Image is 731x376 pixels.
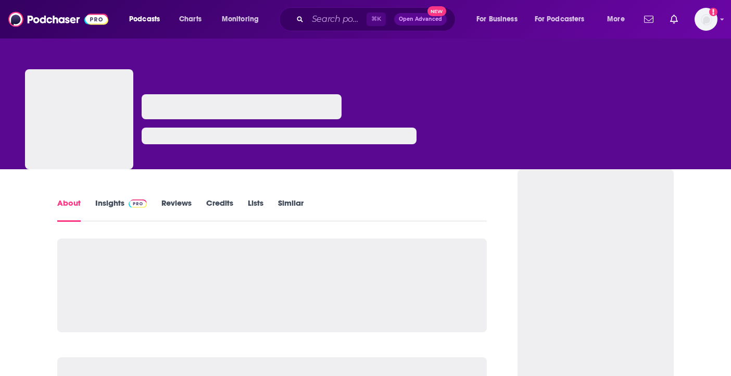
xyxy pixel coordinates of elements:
[535,12,585,27] span: For Podcasters
[289,7,465,31] div: Search podcasts, credits, & more...
[222,12,259,27] span: Monitoring
[129,199,147,208] img: Podchaser Pro
[607,12,625,27] span: More
[179,12,201,27] span: Charts
[8,9,108,29] img: Podchaser - Follow, Share and Rate Podcasts
[528,11,600,28] button: open menu
[95,198,147,222] a: InsightsPodchaser Pro
[161,198,192,222] a: Reviews
[394,13,447,26] button: Open AdvancedNew
[695,8,717,31] button: Show profile menu
[640,10,658,28] a: Show notifications dropdown
[308,11,367,28] input: Search podcasts, credits, & more...
[709,8,717,16] svg: Add a profile image
[695,8,717,31] img: User Profile
[172,11,208,28] a: Charts
[206,198,233,222] a: Credits
[399,17,442,22] span: Open Advanced
[278,198,304,222] a: Similar
[469,11,531,28] button: open menu
[248,198,263,222] a: Lists
[427,6,446,16] span: New
[215,11,272,28] button: open menu
[476,12,518,27] span: For Business
[695,8,717,31] span: Logged in as AutumnKatie
[122,11,173,28] button: open menu
[367,12,386,26] span: ⌘ K
[129,12,160,27] span: Podcasts
[666,10,682,28] a: Show notifications dropdown
[600,11,638,28] button: open menu
[57,198,81,222] a: About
